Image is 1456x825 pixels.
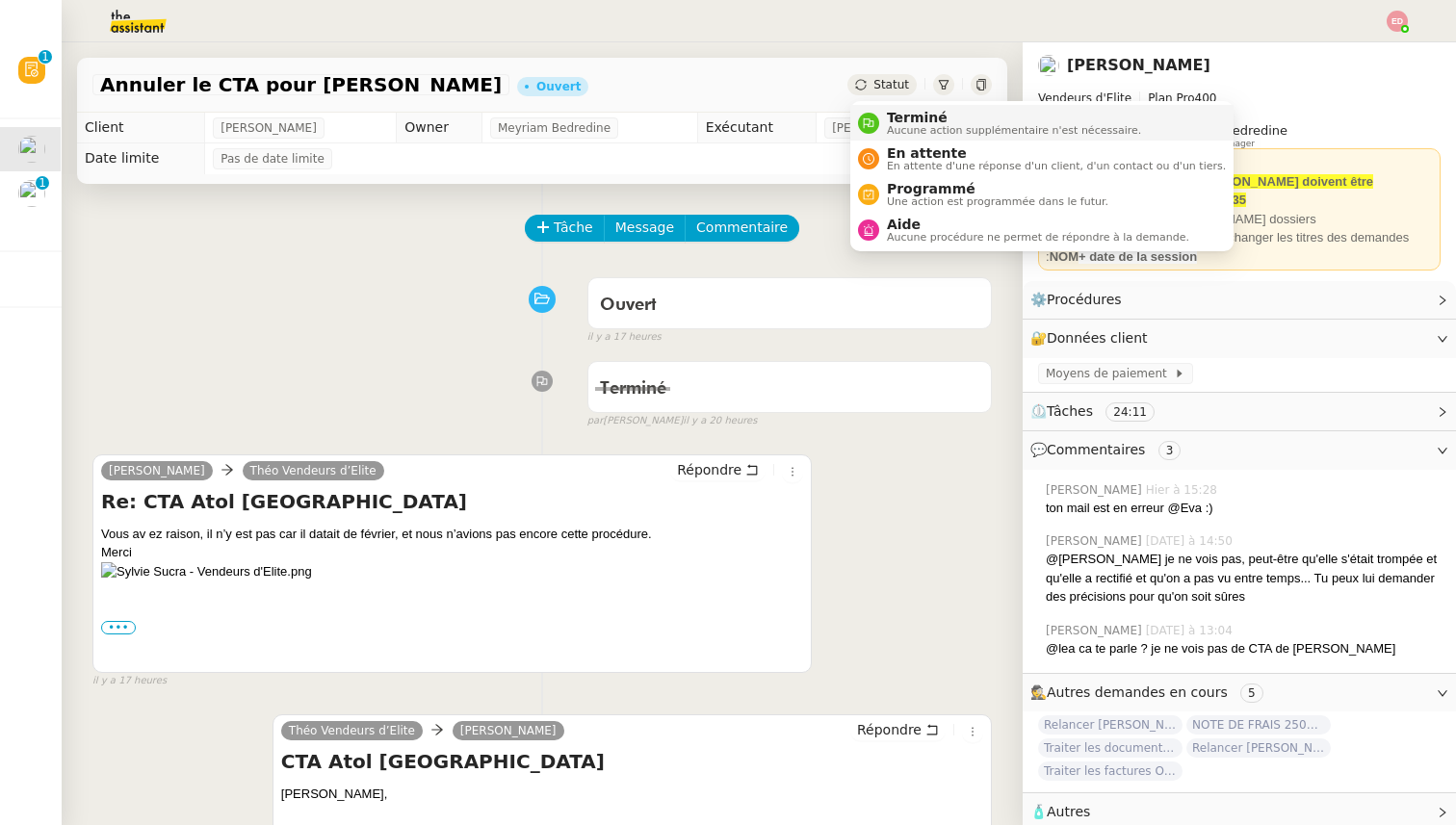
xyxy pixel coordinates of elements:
button: Répondre [670,459,766,480]
h4: Re: CTA Atol [GEOGRAPHIC_DATA] [101,488,803,515]
nz-tag: 3 [1158,441,1182,460]
a: [PERSON_NAME] [453,722,564,739]
span: Vendeurs d'Elite [1038,91,1131,105]
span: En attente [887,145,1226,161]
img: users%2FxgWPCdJhSBeE5T1N2ZiossozSlm1%2Favatar%2F5b22230b-e380-461f-81e9-808a3aa6de32 [18,180,45,207]
button: Commentaire [685,215,799,242]
span: Relancer [PERSON_NAME] pour documents août [1186,738,1331,758]
span: Relancer [PERSON_NAME] pour justificatif Eurostar [1038,715,1183,735]
span: Terminé [887,110,1141,125]
nz-tag: 5 [1240,683,1263,703]
div: ⏲️Tâches 24:11 [1023,393,1456,430]
span: Commentaires [1047,442,1145,457]
div: ton mail est en erreur @Eva :) [1046,499,1441,518]
td: Client [77,113,205,143]
img: users%2FxgWPCdJhSBeE5T1N2ZiossozSlm1%2Favatar%2F5b22230b-e380-461f-81e9-808a3aa6de32 [1038,55,1059,76]
span: Aide [887,217,1189,232]
span: 💬 [1030,442,1188,457]
span: Répondre [677,460,741,479]
span: [PERSON_NAME] [1046,481,1146,499]
small: [PERSON_NAME] [587,413,758,429]
span: [DATE] à 13:04 [1146,622,1236,639]
span: [PERSON_NAME] [1046,532,1146,550]
div: @[PERSON_NAME] je ne vois pas, peut-être qu'elle s'était trompée et qu'elle a rectifié et qu'on a... [1046,550,1441,606]
span: Moyens de paiement [1046,364,1174,383]
span: Tâches [1047,403,1093,419]
img: Sylvie Sucra - Vendeurs d'Elite.png [101,562,803,581]
span: Répondre [857,720,922,739]
label: ••• [101,621,136,634]
span: Traiter les documents ARVAL [1038,738,1183,758]
span: Terminé [600,380,666,398]
a: Théo Vendeurs d’Elite [243,462,384,479]
span: Aucune action supplémentaire n'est nécessaire. [887,125,1141,136]
span: [PERSON_NAME] [832,118,928,138]
strong: NOM [1050,249,1079,264]
nz-tag: 24:11 [1105,402,1155,422]
span: Commentaire [696,217,788,239]
span: Données client [1047,330,1148,346]
span: Une action est programmée dans le futur. [887,196,1108,207]
span: il y a 17 heures [587,329,662,346]
span: Ouvert [600,296,657,314]
span: Hier à 15:28 [1146,481,1221,499]
div: ⚙️Procédures [1023,281,1456,319]
span: Aucune procédure ne permet de répondre à la demande. [887,232,1189,243]
button: Tâche [525,215,605,242]
span: il y a 17 heures [92,673,167,689]
div: Merci [101,543,803,668]
p: 1 [41,50,49,67]
div: Vous av ez raison, il n’y est pas car il datait de février, et nous n’avions pas encore cette pro... [101,525,803,668]
span: Message [615,217,674,239]
span: Programmé [887,181,1108,196]
span: En attente d'une réponse d'un client, d'un contact ou d'un tiers. [887,161,1226,171]
button: Message [604,215,686,242]
div: Ouvert [536,81,581,92]
nz-badge-sup: 1 [36,176,49,190]
span: Tâche [554,217,593,239]
span: [PERSON_NAME] [1046,622,1146,639]
span: 400 [1195,91,1217,105]
span: Pas de date limite [221,149,325,168]
span: 🔐 [1030,327,1156,349]
span: Autres [1047,804,1090,819]
img: svg [1387,11,1408,32]
strong: + date de la session [1079,249,1197,264]
img: users%2FxgWPCdJhSBeE5T1N2ZiossozSlm1%2Favatar%2F5b22230b-e380-461f-81e9-808a3aa6de32 [18,136,45,163]
h4: CTA Atol [GEOGRAPHIC_DATA] [281,748,983,775]
span: Autres demandes en cours [1047,684,1228,700]
div: 💬Commentaires 3 [1023,431,1456,469]
td: Exécutant [697,113,817,143]
nz-badge-sup: 1 [39,50,52,64]
span: Procédures [1047,292,1122,307]
div: 🔐Données client [1023,320,1456,357]
a: [PERSON_NAME] [101,462,213,479]
div: @lea ca te parle ? je ne vois pas de CTA de [PERSON_NAME] [1046,639,1441,658]
p: 1 [39,176,46,193]
span: par [587,413,604,429]
span: Traiter les factures ORPI [PERSON_NAME] [1038,761,1183,781]
div: [PERSON_NAME] = [PERSON_NAME] dossiers Formateurs de changer les titres des demandes : [1046,210,1433,267]
a: [PERSON_NAME] [1067,56,1210,74]
span: il y a 20 heures [683,413,757,429]
button: Répondre [850,719,946,740]
span: Plan Pro [1148,91,1194,105]
span: [DATE] à 14:50 [1146,532,1236,550]
span: 🕵️ [1030,684,1271,700]
span: Meyriam Bedredine [498,118,611,138]
span: ⚙️ [1030,289,1131,311]
span: ⏲️ [1030,403,1171,419]
div: 🕵️Autres demandes en cours 5 [1023,674,1456,711]
div: [PERSON_NAME], [281,785,983,804]
span: 🧴 [1030,804,1090,819]
td: Date limite [77,143,205,174]
span: NOTE DE FRAIS 25025 - TAP ATOL - [GEOGRAPHIC_DATA] - [DATE] et [DATE] [1186,715,1331,735]
td: Owner [397,113,482,143]
span: Statut [873,78,909,91]
a: Théo Vendeurs d’Elite [281,722,423,739]
span: Annuler le CTA pour [PERSON_NAME] [100,75,502,94]
span: [PERSON_NAME] [221,118,317,138]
